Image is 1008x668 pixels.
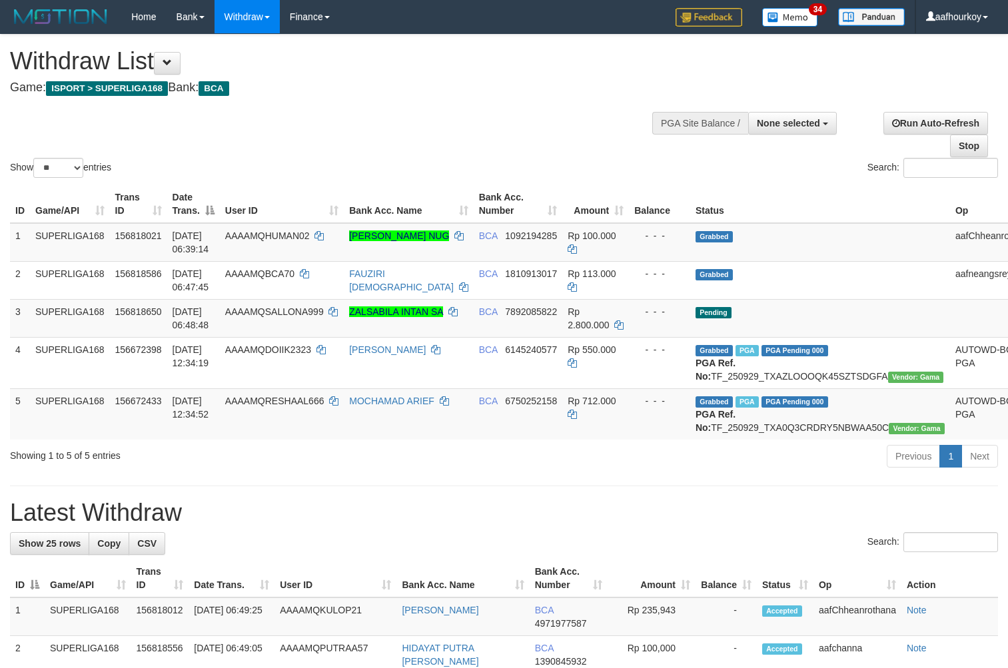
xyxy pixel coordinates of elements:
input: Search: [903,158,998,178]
a: Next [961,445,998,468]
div: Showing 1 to 5 of 5 entries [10,444,410,462]
a: HIDAYAT PUTRA [PERSON_NAME] [402,643,478,667]
th: Bank Acc. Name: activate to sort column ascending [396,559,529,597]
span: None selected [757,118,820,129]
th: Amount: activate to sort column ascending [608,559,696,597]
div: PGA Site Balance / [652,112,748,135]
td: [DATE] 06:49:25 [189,597,274,636]
th: Trans ID: activate to sort column ascending [110,185,167,223]
span: [DATE] 06:47:45 [173,268,209,292]
span: Grabbed [696,396,733,408]
span: AAAAMQRESHAAL666 [225,396,324,406]
th: Op: activate to sort column ascending [813,559,901,597]
th: User ID: activate to sort column ascending [274,559,396,597]
a: MOCHAMAD ARIEF [349,396,434,406]
span: 156818650 [115,306,162,317]
th: Status [690,185,950,223]
span: [DATE] 06:48:48 [173,306,209,330]
span: BCA [479,396,498,406]
a: Note [907,643,927,653]
th: Game/API: activate to sort column ascending [30,185,110,223]
td: AAAAMQKULOP21 [274,597,396,636]
span: Pending [696,307,732,318]
a: CSV [129,532,165,555]
b: PGA Ref. No: [696,409,736,433]
td: TF_250929_TXA0Q3CRDRY5NBWAA50C [690,388,950,440]
span: BCA [479,344,498,355]
input: Search: [903,532,998,552]
span: BCA [535,643,554,653]
span: PGA Pending [761,396,828,408]
td: aafChheanrothana [813,597,901,636]
label: Search: [867,158,998,178]
img: Feedback.jpg [676,8,742,27]
div: - - - [634,343,685,356]
td: SUPERLIGA168 [30,223,110,262]
span: Rp 550.000 [568,344,616,355]
a: Stop [950,135,988,157]
th: Action [901,559,998,597]
td: 1 [10,597,45,636]
div: - - - [634,305,685,318]
td: 4 [10,337,30,388]
td: 156818012 [131,597,189,636]
th: ID: activate to sort column descending [10,559,45,597]
span: AAAAMQBCA70 [225,268,294,279]
span: Copy 6750252158 to clipboard [505,396,557,406]
a: Copy [89,532,129,555]
label: Show entries [10,158,111,178]
a: ZALSABILA INTAN SA [349,306,443,317]
img: Button%20Memo.svg [762,8,818,27]
span: Vendor URL: https://trx31.1velocity.biz [888,372,944,383]
span: [DATE] 06:39:14 [173,230,209,254]
span: Copy 4971977587 to clipboard [535,618,587,629]
span: Copy 1810913017 to clipboard [505,268,557,279]
a: FAUZIRI [DEMOGRAPHIC_DATA] [349,268,454,292]
span: [DATE] 12:34:52 [173,396,209,420]
th: Bank Acc. Name: activate to sort column ascending [344,185,473,223]
a: Show 25 rows [10,532,89,555]
span: PGA Pending [761,345,828,356]
td: SUPERLIGA168 [30,337,110,388]
td: 1 [10,223,30,262]
div: - - - [634,229,685,242]
select: Showentries [33,158,83,178]
td: Rp 235,943 [608,597,696,636]
td: - [696,597,757,636]
th: Date Trans.: activate to sort column descending [167,185,220,223]
th: ID [10,185,30,223]
span: BCA [535,605,554,615]
td: 5 [10,388,30,440]
span: Copy 6145240577 to clipboard [505,344,557,355]
span: Grabbed [696,345,733,356]
a: [PERSON_NAME] NUG [349,230,449,241]
label: Search: [867,532,998,552]
span: Rp 113.000 [568,268,616,279]
span: Marked by aafsoycanthlai [736,396,759,408]
span: Accepted [762,643,802,655]
span: 156672398 [115,344,162,355]
span: 156672433 [115,396,162,406]
span: AAAAMQSALLONA999 [225,306,324,317]
span: [DATE] 12:34:19 [173,344,209,368]
div: - - - [634,394,685,408]
span: Accepted [762,605,802,617]
span: BCA [479,268,498,279]
h4: Game: Bank: [10,81,659,95]
span: 34 [809,3,827,15]
b: PGA Ref. No: [696,358,736,382]
span: AAAAMQDOIIK2323 [225,344,311,355]
td: 3 [10,299,30,337]
a: [PERSON_NAME] [349,344,426,355]
span: Copy 1092194285 to clipboard [505,230,557,241]
img: MOTION_logo.png [10,7,111,27]
span: 156818586 [115,268,162,279]
span: ISPORT > SUPERLIGA168 [46,81,168,96]
span: BCA [479,230,498,241]
a: Run Auto-Refresh [883,112,988,135]
th: User ID: activate to sort column ascending [220,185,344,223]
th: Amount: activate to sort column ascending [562,185,629,223]
td: 2 [10,261,30,299]
h1: Withdraw List [10,48,659,75]
th: Bank Acc. Number: activate to sort column ascending [474,185,563,223]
